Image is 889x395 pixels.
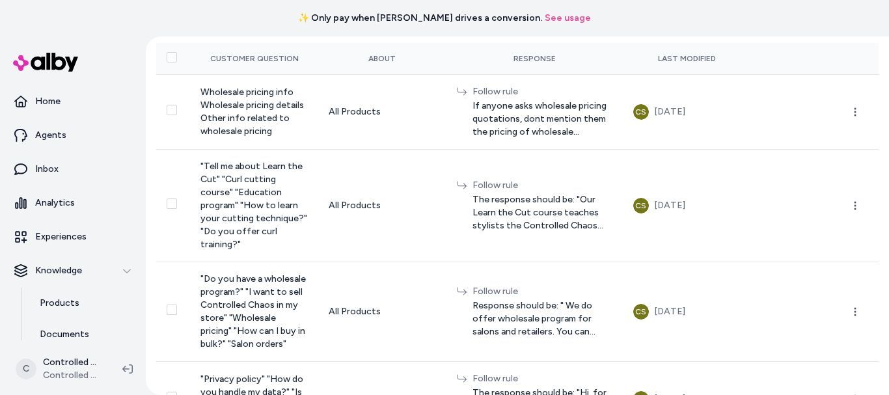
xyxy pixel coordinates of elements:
img: alby Logo [13,53,78,72]
div: [DATE] [654,198,685,213]
p: Home [35,95,61,108]
a: Analytics [5,187,141,219]
button: Select row [167,105,177,115]
div: Follow rule [472,285,612,298]
button: CControlled Chaos ShopifyControlled Chaos [8,348,112,390]
div: About [329,53,436,64]
span: If anyone asks wholesale pricing quotations, dont mention them the pricing of wholesale products ... [472,100,612,139]
p: Inbox [35,163,59,176]
span: The response should be: "Our Learn the Cut course teaches stylists the Controlled Chaos curl cutt... [472,193,612,232]
div: All Products [329,305,436,318]
button: Select all [167,52,177,62]
button: CS [633,304,649,320]
button: CS [633,198,649,213]
p: Analytics [35,197,75,210]
a: Products [27,288,141,319]
a: See usage [545,12,591,25]
span: ✨ Only pay when [PERSON_NAME] drives a conversion. [298,12,542,25]
div: Follow rule [472,179,612,192]
div: Follow rule [472,85,612,98]
div: Follow rule [472,372,612,385]
span: Response should be: " We do offer wholesale program for salons and retailers. You can apply throu... [472,299,612,338]
span: Wholesale pricing info Wholesale pricing details Other info related to wholesale pricing [200,87,304,137]
div: Customer Question [200,53,308,64]
a: Inbox [5,154,141,185]
p: Agents [35,129,66,142]
span: C [16,359,36,379]
span: "Do you have a wholesale program?" "I want to sell Controlled Chaos in my store" "Wholesale prici... [200,273,306,349]
span: "Tell me about Learn the Cut" "Curl cutting course" "Education program" "How to learn your cuttin... [200,161,307,250]
p: Controlled Chaos Shopify [43,356,102,369]
a: Agents [5,120,141,151]
button: CS [633,104,649,120]
a: Documents [27,319,141,350]
p: Knowledge [35,264,82,277]
span: Controlled Chaos [43,369,102,382]
p: Products [40,297,79,310]
a: Experiences [5,221,141,252]
div: [DATE] [654,304,685,320]
div: All Products [329,199,436,212]
div: Last Modified [633,53,741,64]
p: Experiences [35,230,87,243]
button: Knowledge [5,255,141,286]
div: Response [457,53,612,64]
button: Select row [167,198,177,209]
div: All Products [329,105,436,118]
p: Documents [40,328,89,341]
div: [DATE] [654,104,685,120]
button: Select row [167,305,177,315]
a: Home [5,86,141,117]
